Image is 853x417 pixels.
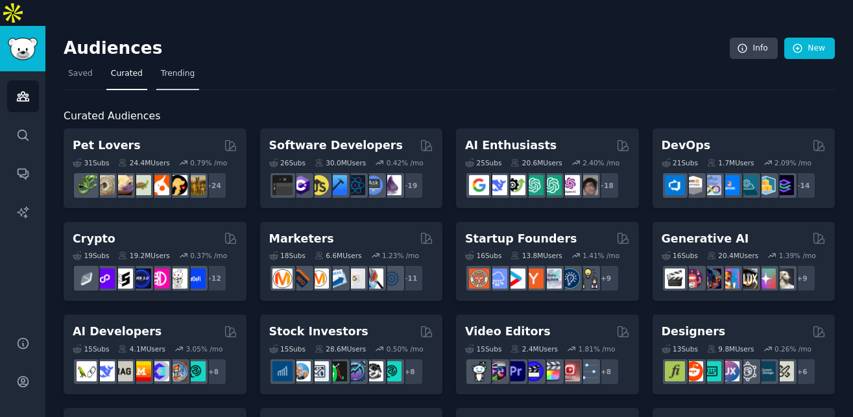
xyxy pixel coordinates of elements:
[149,268,169,289] img: defiblockchain
[190,158,227,167] div: 0.79 % /mo
[345,268,365,289] img: googleads
[315,158,366,167] div: 30.0M Users
[113,175,133,195] img: leopardgeckos
[465,158,501,167] div: 25 Sub s
[756,361,776,381] img: learndesign
[578,361,598,381] img: postproduction
[487,268,507,289] img: SaaS
[789,265,816,292] div: + 9
[161,68,195,80] span: Trending
[118,158,169,167] div: 24.4M Users
[309,361,329,381] img: Forex
[542,175,562,195] img: chatgpt_prompts_
[583,251,619,260] div: 1.41 % /mo
[592,265,619,292] div: + 9
[315,251,362,260] div: 6.6M Users
[662,137,711,154] h2: DevOps
[363,268,383,289] img: MarketingResearch
[291,175,311,195] img: csharp
[111,68,143,80] span: Curated
[662,251,698,260] div: 16 Sub s
[774,175,794,195] img: PlatformEngineers
[68,68,93,80] span: Saved
[64,108,160,125] span: Curated Audiences
[186,361,206,381] img: AIDevelopersSociety
[131,175,151,195] img: turtle
[200,265,227,292] div: + 12
[118,251,169,260] div: 19.2M Users
[701,268,721,289] img: deepdream
[272,361,293,381] img: dividends
[73,137,141,154] h2: Pet Lovers
[387,158,424,167] div: 0.42 % /mo
[327,268,347,289] img: Emailmarketing
[465,231,577,247] h2: Startup Founders
[707,251,758,260] div: 20.4M Users
[64,64,97,90] a: Saved
[701,175,721,195] img: Docker_DevOps
[738,361,758,381] img: userexperience
[487,175,507,195] img: DeepSeek
[662,158,698,167] div: 21 Sub s
[156,64,199,90] a: Trending
[77,361,97,381] img: LangChain
[345,361,365,381] img: StocksAndTrading
[505,268,525,289] img: startup
[738,175,758,195] img: platformengineering
[269,344,306,353] div: 15 Sub s
[269,231,334,247] h2: Marketers
[592,172,619,199] div: + 18
[387,344,424,353] div: 0.50 % /mo
[113,268,133,289] img: ethstaker
[95,268,115,289] img: 0xPolygon
[523,361,544,381] img: VideoEditors
[149,361,169,381] img: OpenSourceAI
[269,158,306,167] div: 26 Sub s
[511,344,558,353] div: 2.4M Users
[309,175,329,195] img: learnjavascript
[756,175,776,195] img: aws_cdk
[167,175,187,195] img: PetAdvice
[309,268,329,289] img: AskMarketing
[396,265,424,292] div: + 11
[106,64,147,90] a: Curated
[269,324,368,340] h2: Stock Investors
[327,175,347,195] img: iOSProgramming
[542,268,562,289] img: indiehackers
[272,175,293,195] img: software
[592,358,619,385] div: + 8
[381,361,402,381] img: technicalanalysis
[465,137,557,154] h2: AI Enthusiasts
[345,175,365,195] img: reactnative
[131,268,151,289] img: web3
[511,251,562,260] div: 13.8M Users
[382,251,419,260] div: 1.23 % /mo
[77,175,97,195] img: herpetology
[683,175,703,195] img: AWS_Certified_Experts
[665,175,685,195] img: azuredevops
[774,268,794,289] img: DreamBooth
[396,358,424,385] div: + 8
[789,172,816,199] div: + 14
[719,268,739,289] img: sdforall
[707,344,754,353] div: 9.8M Users
[363,175,383,195] img: AskComputerScience
[167,361,187,381] img: llmops
[363,361,383,381] img: swingtrading
[784,38,835,60] a: New
[578,268,598,289] img: growmybusiness
[665,361,685,381] img: typography
[560,175,580,195] img: OpenAIDev
[95,361,115,381] img: DeepSeek
[73,344,109,353] div: 15 Sub s
[665,268,685,289] img: aivideo
[269,251,306,260] div: 18 Sub s
[730,38,778,60] a: Info
[523,175,544,195] img: chatgpt_promptDesign
[269,137,403,154] h2: Software Developers
[186,268,206,289] img: defi_
[662,344,698,353] div: 13 Sub s
[8,38,38,60] img: GummySearch logo
[719,361,739,381] img: UXDesign
[465,344,501,353] div: 15 Sub s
